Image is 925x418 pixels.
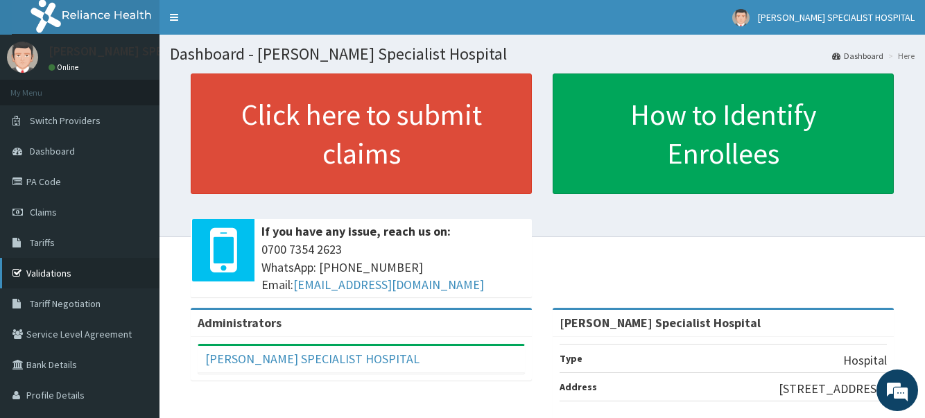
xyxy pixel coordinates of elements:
[560,315,761,331] strong: [PERSON_NAME] Specialist Hospital
[30,114,101,127] span: Switch Providers
[843,351,887,369] p: Hospital
[80,123,191,263] span: We're online!
[170,45,915,63] h1: Dashboard - [PERSON_NAME] Specialist Hospital
[7,275,264,323] textarea: Type your message and hit 'Enter'
[560,352,582,365] b: Type
[49,62,82,72] a: Online
[198,315,282,331] b: Administrators
[227,7,261,40] div: Minimize live chat window
[732,9,750,26] img: User Image
[885,50,915,62] li: Here
[30,297,101,310] span: Tariff Negotiation
[7,42,38,73] img: User Image
[261,223,451,239] b: If you have any issue, reach us on:
[30,206,57,218] span: Claims
[261,241,525,294] span: 0700 7354 2623 WhatsApp: [PHONE_NUMBER] Email:
[758,11,915,24] span: [PERSON_NAME] SPECIALIST HOSPITAL
[30,145,75,157] span: Dashboard
[191,73,532,194] a: Click here to submit claims
[205,351,420,367] a: [PERSON_NAME] SPECIALIST HOSPITAL
[26,69,56,104] img: d_794563401_company_1708531726252_794563401
[553,73,894,194] a: How to Identify Enrollees
[293,277,484,293] a: [EMAIL_ADDRESS][DOMAIN_NAME]
[560,381,597,393] b: Address
[49,45,261,58] p: [PERSON_NAME] SPECIALIST HOSPITAL
[832,50,883,62] a: Dashboard
[72,78,233,96] div: Chat with us now
[779,380,887,398] p: [STREET_ADDRESS]
[30,236,55,249] span: Tariffs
